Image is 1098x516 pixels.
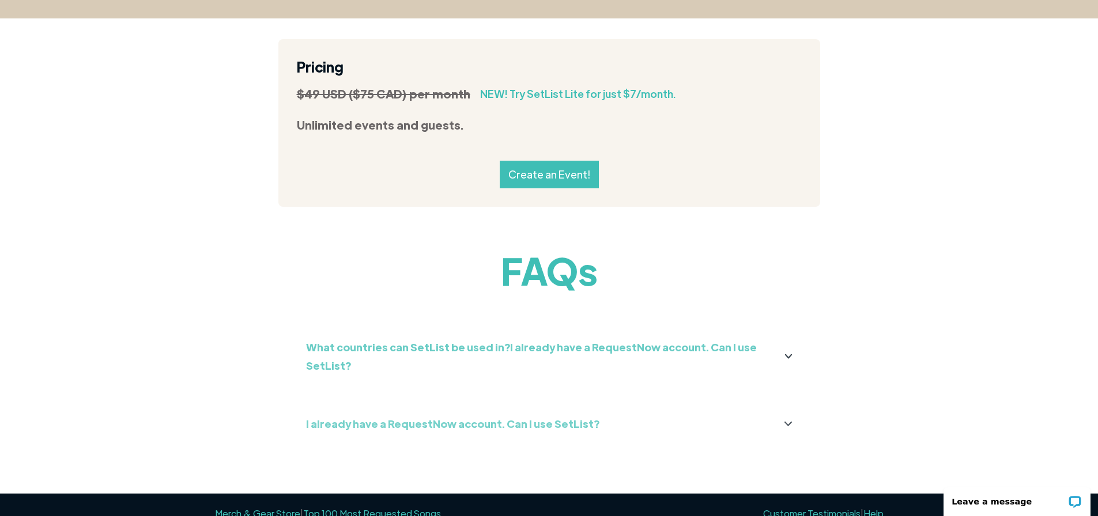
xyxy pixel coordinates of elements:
[306,417,599,430] strong: I already have a RequestNow account. Can I use SetList?
[297,58,344,75] strong: Pricing
[297,117,463,132] strong: Unlimited events and guests.
[278,247,820,293] h1: FAQs
[297,86,470,101] strong: $49 USD ($75 CAD) per month
[480,85,676,103] div: NEW! Try SetList Lite for just $7/month.
[936,480,1098,516] iframe: LiveChat chat widget
[306,340,757,372] strong: What countries can SetList be used in?I already have a RequestNow account. Can I use SetList?
[784,422,792,426] img: down arrow
[500,161,599,188] a: Create an Event!
[784,354,791,358] img: dropdown icon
